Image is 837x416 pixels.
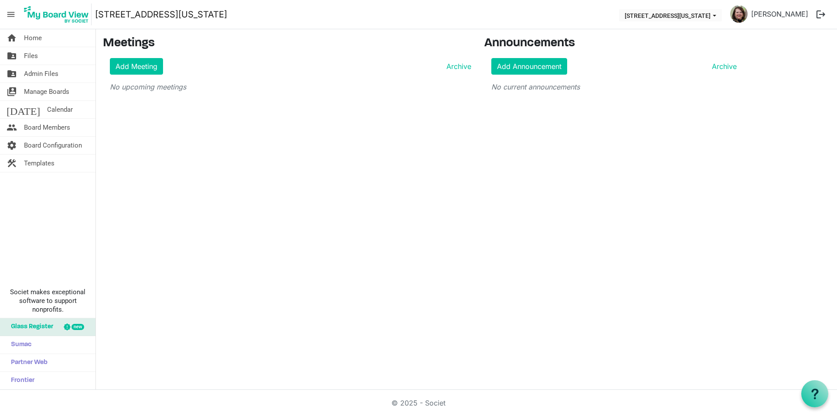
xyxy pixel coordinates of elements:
[7,65,17,83] span: folder_shared
[103,36,471,51] h3: Meetings
[7,137,17,154] span: settings
[7,119,17,136] span: people
[21,3,95,25] a: My Board View Logo
[619,9,722,21] button: 216 E Washington Blvd dropdownbutton
[7,372,34,389] span: Frontier
[812,5,830,24] button: logout
[7,318,53,336] span: Glass Register
[7,29,17,47] span: home
[4,288,92,314] span: Societ makes exceptional software to support nonprofits.
[3,6,19,23] span: menu
[391,399,446,407] a: © 2025 - Societ
[7,354,48,371] span: Partner Web
[21,3,92,25] img: My Board View Logo
[24,29,42,47] span: Home
[491,58,567,75] a: Add Announcement
[7,155,17,172] span: construction
[708,61,737,72] a: Archive
[7,101,40,118] span: [DATE]
[24,83,69,100] span: Manage Boards
[71,324,84,330] div: new
[24,65,58,83] span: Admin Files
[110,58,163,75] a: Add Meeting
[748,5,812,23] a: [PERSON_NAME]
[7,47,17,65] span: folder_shared
[491,82,737,92] p: No current announcements
[7,336,31,354] span: Sumac
[24,119,70,136] span: Board Members
[95,6,227,23] a: [STREET_ADDRESS][US_STATE]
[443,61,471,72] a: Archive
[730,5,748,23] img: J52A0qgz-QnGEDJvxvc7st0NtxDrXCKoDOPQZREw7aFqa1BfgfUuvwQg4bgL-jlo7icgKeV0c70yxLBxNLEp2Q_thumb.png
[24,137,82,154] span: Board Configuration
[24,155,54,172] span: Templates
[24,47,38,65] span: Files
[110,82,471,92] p: No upcoming meetings
[484,36,744,51] h3: Announcements
[47,101,73,118] span: Calendar
[7,83,17,100] span: switch_account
